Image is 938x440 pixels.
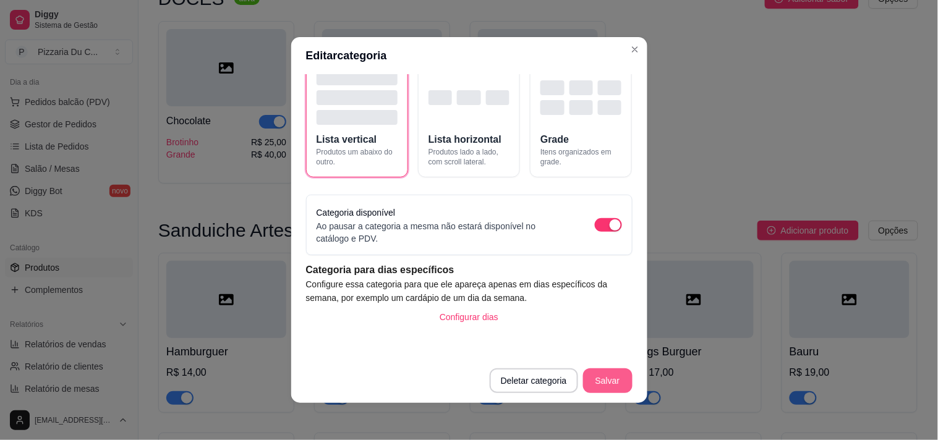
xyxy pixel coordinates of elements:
[428,132,501,147] span: Lista horizontal
[306,277,633,305] article: Configure essa categoria para que ele apareça apenas em dias específicos da semana, por exemplo u...
[306,263,633,277] article: Categoria para dias específicos
[291,37,647,74] header: Editar categoria
[317,208,396,218] label: Categoria disponível
[490,368,578,393] button: Deletar categoria
[306,60,408,177] button: Lista verticalProdutos um abaixo do outro.
[540,147,621,167] span: Itens organizados em grade.
[418,60,520,177] button: Lista horizontalProdutos lado a lado, com scroll lateral.
[317,147,398,167] span: Produtos um abaixo do outro.
[530,60,632,177] button: GradeItens organizados em grade.
[430,305,508,329] button: Configurar dias
[317,220,570,245] p: Ao pausar a categoria a mesma não estará disponível no catálogo e PDV.
[317,132,377,147] span: Lista vertical
[540,132,569,147] span: Grade
[428,147,510,167] span: Produtos lado a lado, com scroll lateral.
[583,368,633,393] button: Salvar
[625,40,645,59] button: Close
